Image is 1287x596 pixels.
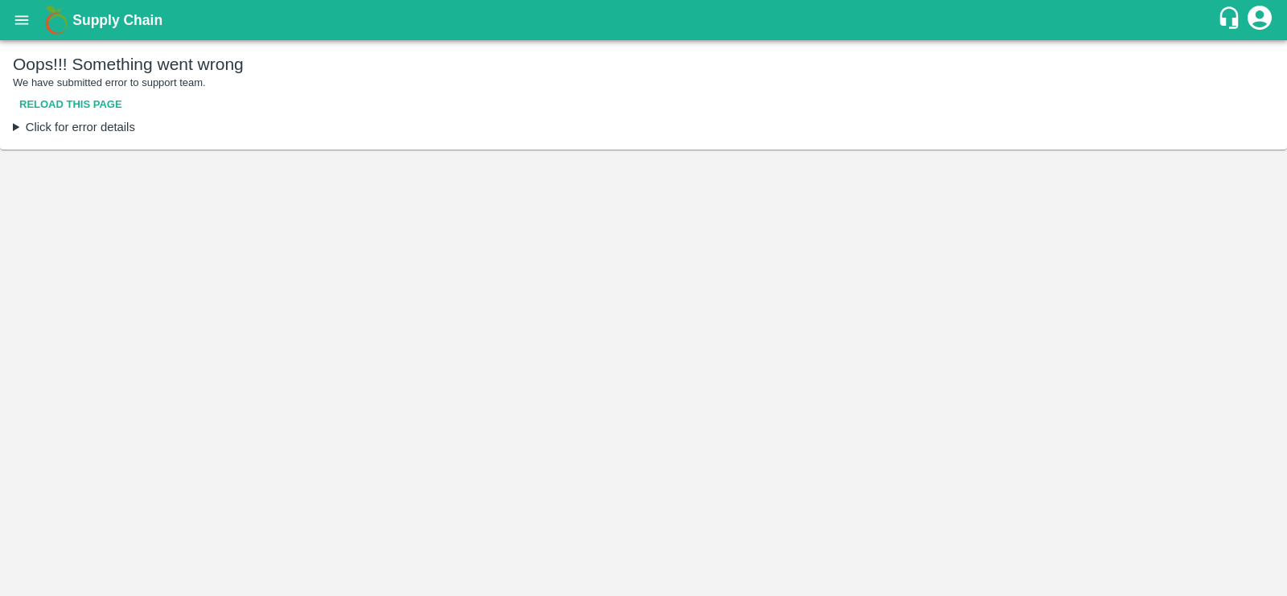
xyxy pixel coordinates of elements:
[13,118,1274,136] details: lo i (dolor://si.ametco.ad/elitsed/doe.22t16inc0u9labo44891.et:6:69592) do mag al _ (enima://mi.v...
[13,76,1274,91] p: We have submitted error to support team.
[40,4,72,36] img: logo
[72,12,162,28] b: Supply Chain
[13,118,1274,136] summary: Click for error details
[1217,6,1245,35] div: customer-support
[13,53,1274,76] h5: Oops!!! Something went wrong
[72,9,1217,31] a: Supply Chain
[1245,3,1274,37] div: account of current user
[13,91,129,119] button: Reload this page
[3,2,40,39] button: open drawer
